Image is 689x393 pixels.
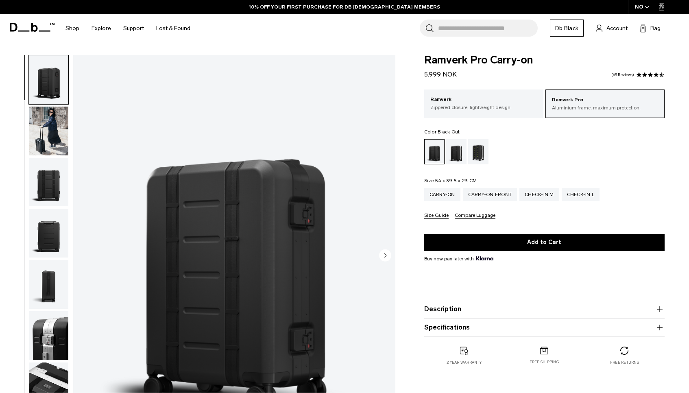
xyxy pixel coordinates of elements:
[552,96,658,104] p: Ramverk Pro
[424,139,445,164] a: Black Out
[435,178,477,183] span: 54 x 39.5 x 23 CM
[123,14,144,43] a: Support
[430,104,537,111] p: Zippered closure, lightweight design.
[28,106,69,156] button: Ramverk Pro Carry-on Black Out
[28,157,69,207] button: Ramverk Pro Carry-on Black Out
[29,55,68,104] img: Ramverk Pro Carry-on Black Out
[28,55,69,105] button: Ramverk Pro Carry-on Black Out
[92,14,111,43] a: Explore
[424,70,457,78] span: 5.999 NOK
[65,14,79,43] a: Shop
[606,24,628,33] span: Account
[438,129,460,135] span: Black Out
[424,304,665,314] button: Description
[468,139,488,164] a: Db x New Amsterdam Surf Association
[476,256,493,260] img: {"height" => 20, "alt" => "Klarna"}
[29,158,68,207] img: Ramverk Pro Carry-on Black Out
[430,96,537,104] p: Ramverk
[59,14,196,43] nav: Main Navigation
[562,188,600,201] a: Check-in L
[379,249,391,263] button: Next slide
[29,311,68,360] img: Ramverk Pro Carry-on Black Out
[519,188,559,201] a: Check-in M
[424,213,449,219] button: Size Guide
[650,24,661,33] span: Bag
[28,208,69,258] button: Ramverk Pro Carry-on Black Out
[611,73,634,77] a: 65 reviews
[530,359,559,365] p: Free shipping
[29,209,68,258] img: Ramverk Pro Carry-on Black Out
[28,311,69,360] button: Ramverk Pro Carry-on Black Out
[610,360,639,365] p: Free returns
[424,55,665,65] span: Ramverk Pro Carry-on
[424,323,665,332] button: Specifications
[463,188,517,201] a: Carry-on Front
[424,255,493,262] span: Buy now pay later with
[552,104,658,111] p: Aluminium frame, maximum protection.
[424,90,543,117] a: Ramverk Zippered closure, lightweight design.
[424,178,477,183] legend: Size:
[29,260,68,309] img: Ramverk Pro Carry-on Black Out
[640,23,661,33] button: Bag
[596,23,628,33] a: Account
[424,234,665,251] button: Add to Cart
[28,260,69,309] button: Ramverk Pro Carry-on Black Out
[455,213,495,219] button: Compare Luggage
[446,139,467,164] a: Silver
[550,20,584,37] a: Db Black
[447,360,482,365] p: 2 year warranty
[29,107,68,155] img: Ramverk Pro Carry-on Black Out
[424,188,460,201] a: Carry-on
[424,129,460,134] legend: Color:
[156,14,190,43] a: Lost & Found
[249,3,440,11] a: 10% OFF YOUR FIRST PURCHASE FOR DB [DEMOGRAPHIC_DATA] MEMBERS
